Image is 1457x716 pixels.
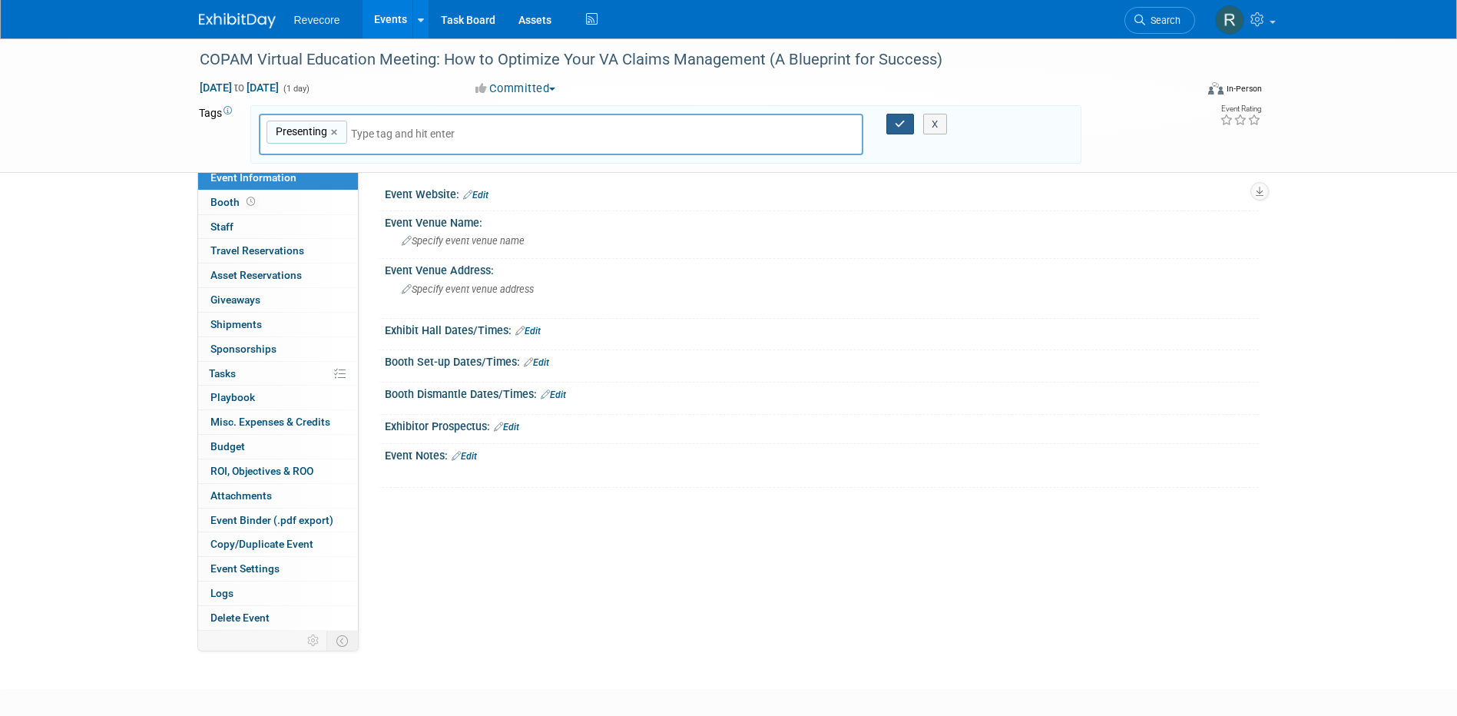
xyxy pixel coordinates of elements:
span: Travel Reservations [210,244,304,257]
span: Budget [210,440,245,452]
div: Event Format [1104,80,1263,103]
a: Giveaways [198,288,358,312]
span: Giveaways [210,293,260,306]
a: Budget [198,435,358,459]
div: Exhibit Hall Dates/Times: [385,319,1259,339]
input: Type tag and hit enter [351,126,566,141]
span: Delete Event [210,612,270,624]
a: Delete Event [198,606,358,630]
a: Edit [494,422,519,433]
span: Event Binder (.pdf export) [210,514,333,526]
div: Event Venue Name: [385,211,1259,230]
span: Presenting [273,124,327,139]
span: Booth [210,196,258,208]
span: Specify event venue name [402,235,525,247]
button: X [923,114,947,135]
span: Event Settings [210,562,280,575]
a: Event Information [198,166,358,190]
a: Travel Reservations [198,239,358,263]
span: Tasks [209,367,236,380]
a: Edit [541,389,566,400]
a: × [331,124,341,141]
a: Logs [198,582,358,605]
img: ExhibitDay [199,13,276,28]
span: Asset Reservations [210,269,302,281]
span: Attachments [210,489,272,502]
span: Playbook [210,391,255,403]
div: Event Rating [1220,105,1261,113]
span: Revecore [294,14,340,26]
a: Asset Reservations [198,264,358,287]
span: Staff [210,220,233,233]
span: Search [1145,15,1181,26]
img: Format-Inperson.png [1208,82,1224,94]
a: Edit [463,190,488,201]
span: Specify event venue address [402,283,534,295]
a: Edit [515,326,541,336]
button: Committed [470,81,561,97]
span: (1 day) [282,84,310,94]
a: Event Settings [198,557,358,581]
a: Tasks [198,362,358,386]
a: Copy/Duplicate Event [198,532,358,556]
span: ROI, Objectives & ROO [210,465,313,477]
div: Exhibitor Prospectus: [385,415,1259,435]
a: Shipments [198,313,358,336]
a: Edit [524,357,549,368]
td: Personalize Event Tab Strip [300,631,327,651]
a: Event Binder (.pdf export) [198,509,358,532]
span: to [232,81,247,94]
span: Logs [210,587,233,599]
td: Toggle Event Tabs [326,631,358,651]
span: Shipments [210,318,262,330]
span: Misc. Expenses & Credits [210,416,330,428]
a: Edit [452,451,477,462]
a: Misc. Expenses & Credits [198,410,358,434]
span: Booth not reserved yet [243,196,258,207]
img: Rachael Sires [1215,5,1244,35]
span: [DATE] [DATE] [199,81,280,94]
div: In-Person [1226,83,1262,94]
a: Staff [198,215,358,239]
a: Sponsorships [198,337,358,361]
div: Booth Set-up Dates/Times: [385,350,1259,370]
a: Attachments [198,484,358,508]
a: Booth [198,191,358,214]
span: Event Information [210,171,296,184]
div: COPAM Virtual Education Meeting: How to Optimize Your VA Claims Management (A Blueprint for Success) [194,46,1172,74]
a: ROI, Objectives & ROO [198,459,358,483]
span: Sponsorships [210,343,276,355]
td: Tags [199,105,237,164]
div: Event Website: [385,183,1259,203]
div: Event Venue Address: [385,259,1259,278]
div: Booth Dismantle Dates/Times: [385,383,1259,403]
div: Event Notes: [385,444,1259,464]
a: Playbook [198,386,358,409]
span: Copy/Duplicate Event [210,538,313,550]
a: Search [1124,7,1195,34]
